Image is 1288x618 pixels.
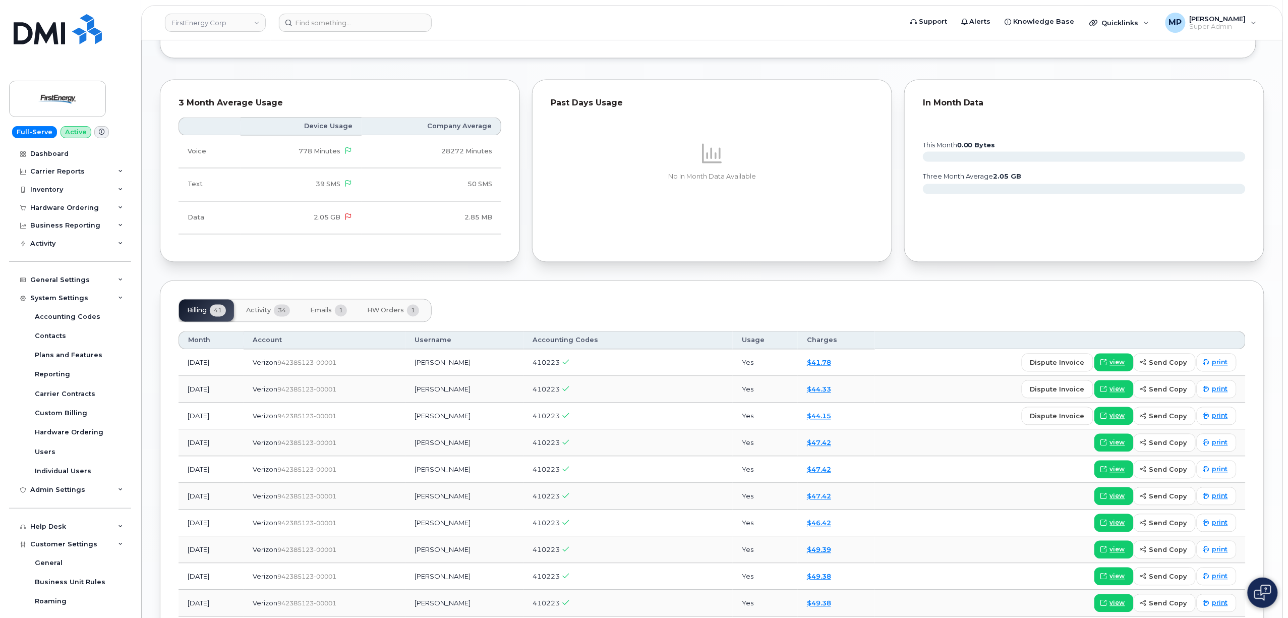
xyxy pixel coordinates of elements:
[807,412,831,420] a: $44.15
[733,457,798,483] td: Yes
[1110,599,1125,608] span: view
[1094,514,1134,532] a: view
[1190,23,1246,31] span: Super Admin
[1212,358,1228,367] span: print
[277,359,336,367] span: 942385123-00001
[253,412,277,420] span: Verizon
[179,331,244,350] th: Month
[1158,13,1264,33] div: Michael Partack
[1149,465,1187,475] span: send copy
[179,136,241,168] td: Voice
[1022,380,1093,399] button: dispute invoice
[1094,461,1134,479] a: view
[1030,385,1085,395] span: dispute invoice
[253,599,277,607] span: Verizon
[362,202,501,235] td: 2.85 MB
[179,510,244,537] td: [DATE]
[179,403,244,430] td: [DATE]
[277,386,336,394] span: 942385123-00001
[733,403,798,430] td: Yes
[277,493,336,500] span: 942385123-00001
[798,331,875,350] th: Charges
[1190,15,1246,23] span: [PERSON_NAME]
[179,168,241,201] td: Text
[1094,434,1134,452] a: view
[253,546,277,554] span: Verizon
[1212,412,1228,421] span: print
[954,12,998,32] a: Alerts
[405,376,523,403] td: [PERSON_NAME]
[407,305,419,317] span: 1
[405,483,523,510] td: [PERSON_NAME]
[733,376,798,403] td: Yes
[1212,438,1228,447] span: print
[241,118,362,136] th: Device Usage
[1110,358,1125,367] span: view
[362,136,501,168] td: 28272 Minutes
[405,590,523,617] td: [PERSON_NAME]
[277,520,336,527] span: 942385123-00001
[405,430,523,457] td: [PERSON_NAME]
[316,181,340,188] span: 39 SMS
[1134,354,1196,372] button: send copy
[367,307,404,315] span: HW Orders
[533,492,560,500] span: 410223
[299,148,340,155] span: 778 Minutes
[253,439,277,447] span: Verizon
[1149,599,1187,608] span: send copy
[923,98,1246,108] div: In Month Data
[1094,568,1134,586] a: view
[1102,19,1139,27] span: Quicklinks
[335,305,347,317] span: 1
[533,466,560,474] span: 410223
[1169,17,1182,29] span: MP
[179,350,244,376] td: [DATE]
[533,359,560,367] span: 410223
[277,413,336,420] span: 942385123-00001
[253,466,277,474] span: Verizon
[405,564,523,590] td: [PERSON_NAME]
[1110,465,1125,474] span: view
[1022,407,1093,425] button: dispute invoice
[551,98,873,108] div: Past Days Usage
[1197,380,1237,399] a: print
[1094,354,1134,372] a: view
[1110,492,1125,501] span: view
[405,537,523,564] td: [PERSON_NAME]
[1110,545,1125,554] span: view
[523,331,733,350] th: Accounting Codes
[733,537,798,564] td: Yes
[1094,594,1134,612] a: view
[1197,354,1237,372] a: print
[279,14,432,32] input: Find something...
[1134,487,1196,505] button: send copy
[179,430,244,457] td: [DATE]
[1110,519,1125,528] span: view
[1134,407,1196,425] button: send copy
[1149,412,1187,421] span: send copy
[807,439,831,447] a: $47.42
[1094,487,1134,505] a: view
[1110,385,1125,394] span: view
[405,331,523,350] th: Username
[179,376,244,403] td: [DATE]
[1212,599,1228,608] span: print
[253,573,277,581] span: Verizon
[1197,434,1237,452] a: print
[733,483,798,510] td: Yes
[1014,17,1075,27] span: Knowledge Base
[1197,594,1237,612] a: print
[1030,412,1085,421] span: dispute invoice
[314,214,340,221] span: 2.05 GB
[807,546,831,554] a: $49.39
[1149,519,1187,528] span: send copy
[807,519,831,527] a: $46.42
[1212,492,1228,501] span: print
[1094,407,1134,425] a: view
[1149,385,1187,395] span: send copy
[919,17,947,27] span: Support
[1212,465,1228,474] span: print
[551,173,873,182] p: No In Month Data Available
[179,98,501,108] div: 3 Month Average Usage
[246,307,271,315] span: Activity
